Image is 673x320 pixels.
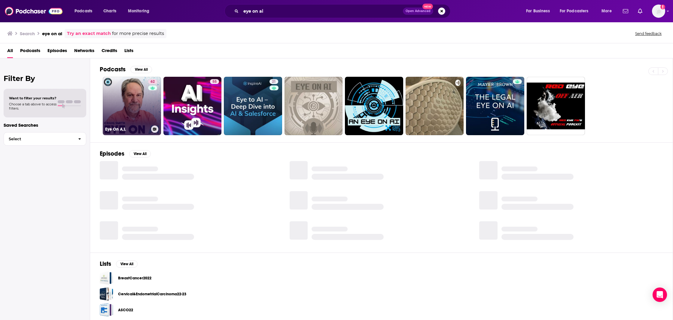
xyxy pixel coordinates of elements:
a: BreastCancer2022 [100,271,113,285]
a: Cervical&EndometrialCarcinoma22-23 [100,287,113,301]
a: Charts [99,6,120,16]
span: For Podcasters [560,7,589,15]
div: Search podcasts, credits, & more... [230,4,456,18]
img: Podchaser - Follow, Share and Rate Podcasts [5,5,62,17]
span: Charts [103,7,116,15]
h2: Podcasts [100,66,126,73]
a: Podcasts [20,46,40,58]
a: 62Eye On A.I. [103,77,161,135]
p: Saved Searches [4,122,86,128]
h3: Search [20,31,35,36]
span: For Business [526,7,550,15]
h3: Eye On A.I. [105,127,149,132]
button: View All [116,260,138,268]
div: Open Intercom Messenger [653,287,667,302]
button: open menu [124,6,157,16]
a: PodcastsView All [100,66,152,73]
span: More [601,7,612,15]
span: Choose a tab above to access filters. [9,102,56,110]
h2: Lists [100,260,111,268]
a: ASCO22 [100,303,113,317]
span: Open Advanced [406,10,431,13]
a: ListsView All [100,260,138,268]
span: Want to filter your results? [9,96,56,100]
span: for more precise results [112,30,164,37]
button: open menu [556,6,597,16]
a: 55 [210,79,219,84]
span: 55 [212,79,217,85]
svg: Add a profile image [660,5,665,9]
a: Credits [102,46,117,58]
a: All [7,46,13,58]
button: View All [130,66,152,73]
span: Logged in as sashagoldin [652,5,665,18]
a: 62 [148,79,157,84]
button: Open AdvancedNew [403,8,433,15]
a: EpisodesView All [100,150,151,157]
button: Show profile menu [652,5,665,18]
a: BreastCancer2022 [118,275,151,281]
img: User Profile [652,5,665,18]
button: Send feedback [633,31,663,36]
a: Try an exact match [67,30,111,37]
a: Networks [74,46,94,58]
a: Episodes [47,46,67,58]
input: Search podcasts, credits, & more... [241,6,403,16]
button: Select [4,132,86,146]
span: 21 [272,79,276,85]
span: New [422,4,433,9]
a: Show notifications dropdown [620,6,631,16]
a: Cervical&EndometrialCarcinoma22-23 [118,291,186,297]
h2: Episodes [100,150,124,157]
h3: eye on ai [42,31,62,36]
span: 62 [151,79,155,85]
button: open menu [597,6,619,16]
button: open menu [522,6,557,16]
a: 21 [224,77,282,135]
a: Lists [124,46,133,58]
a: 55 [163,77,222,135]
span: Select [4,137,73,141]
span: Monitoring [128,7,149,15]
h2: Filter By [4,74,86,83]
a: Show notifications dropdown [635,6,645,16]
a: 21 [270,79,278,84]
a: ASCO22 [118,307,133,313]
span: Podcasts [75,7,92,15]
button: View All [129,150,151,157]
button: open menu [70,6,100,16]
